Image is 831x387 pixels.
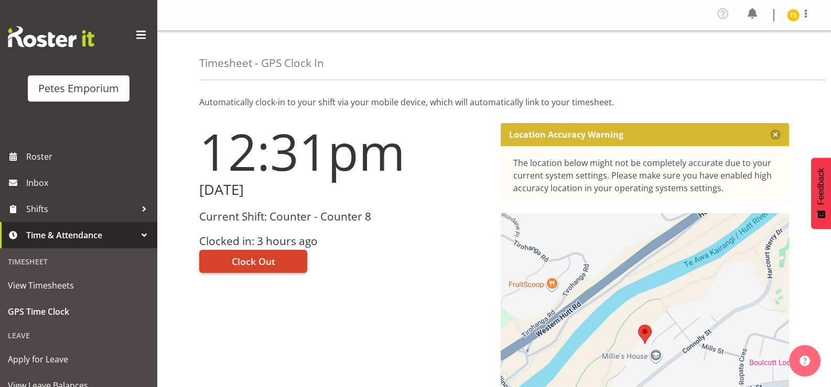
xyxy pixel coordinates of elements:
[8,351,149,367] span: Apply for Leave
[26,201,136,217] span: Shifts
[509,129,623,140] p: Location Accuracy Warning
[816,168,826,205] span: Feedback
[199,96,789,108] p: Automatically clock-in to your shift via your mobile device, which will automatically link to you...
[3,298,155,325] a: GPS Time Clock
[3,325,155,346] div: Leave
[811,158,831,229] button: Feedback - Show survey
[513,157,777,194] div: The location below might not be completely accurate due to your current system settings. Please m...
[199,250,307,273] button: Clock Out
[26,175,152,191] span: Inbox
[26,149,152,164] span: Roster
[3,272,155,298] a: View Timesheets
[3,251,155,272] div: Timesheet
[199,211,488,223] h3: Current Shift: Counter - Counter 8
[199,235,488,247] h3: Clocked in: 3 hours ago
[8,26,94,47] img: Rosterit website logo
[199,123,488,180] h1: 12:31pm
[3,346,155,372] a: Apply for Leave
[800,356,810,366] img: help-xxl-2.png
[38,81,119,96] div: Petes Emporium
[232,255,275,268] span: Clock Out
[8,278,149,293] span: View Timesheets
[26,227,136,243] span: Time & Attendance
[199,182,488,198] h2: [DATE]
[770,129,781,140] button: Close message
[787,9,800,21] img: tamara-straker11292.jpg
[8,304,149,319] span: GPS Time Clock
[199,57,324,69] h4: Timesheet - GPS Clock In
